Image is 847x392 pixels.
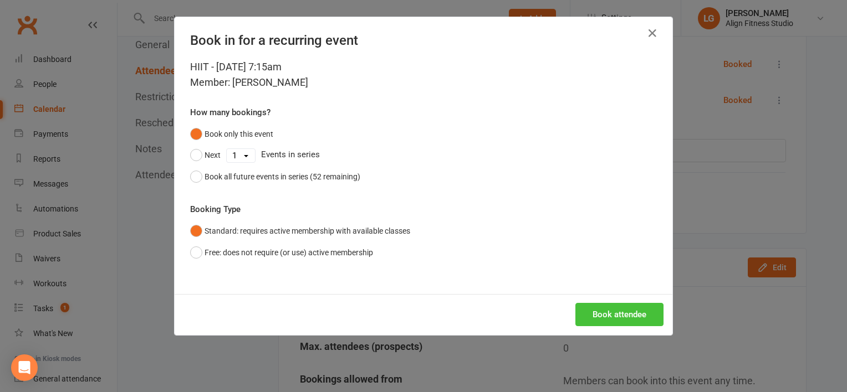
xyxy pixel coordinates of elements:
[190,166,360,187] button: Book all future events in series (52 remaining)
[190,203,241,216] label: Booking Type
[190,145,221,166] button: Next
[575,303,664,326] button: Book attendee
[190,145,657,166] div: Events in series
[190,59,657,90] div: HIIT - [DATE] 7:15am Member: [PERSON_NAME]
[190,33,657,48] h4: Book in for a recurring event
[205,171,360,183] div: Book all future events in series (52 remaining)
[190,123,273,145] button: Book only this event
[190,220,410,241] button: Standard: requires active membership with available classes
[11,354,38,381] div: Open Intercom Messenger
[190,242,373,263] button: Free: does not require (or use) active membership
[644,24,661,42] button: Close
[190,106,271,119] label: How many bookings?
